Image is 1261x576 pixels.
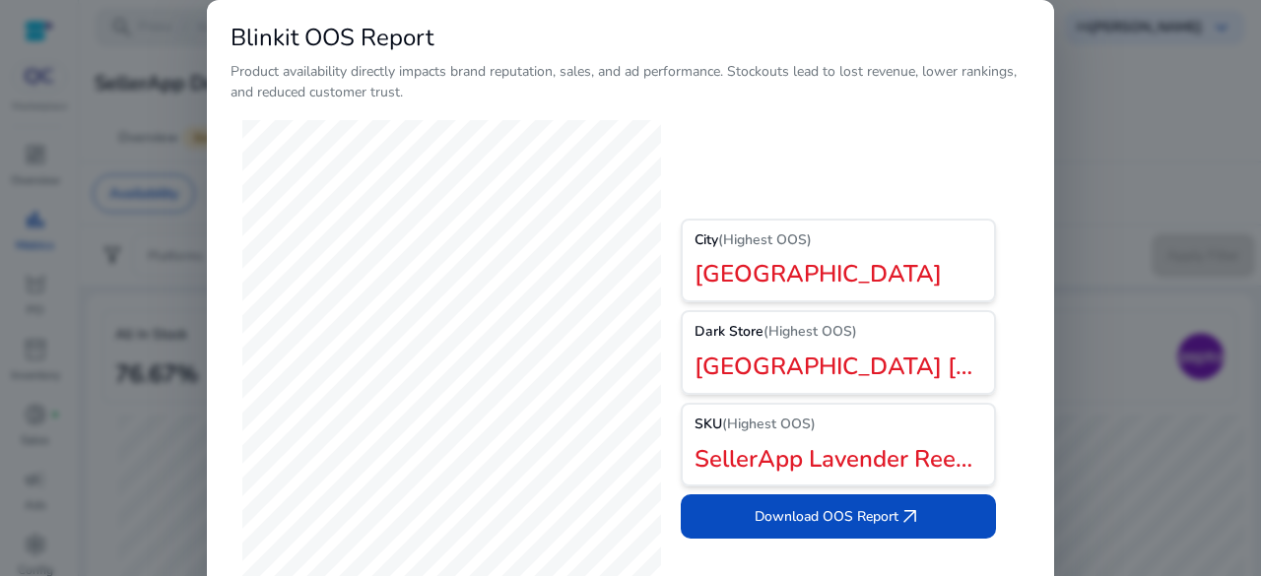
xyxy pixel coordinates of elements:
h2: Blinkit OOS Report [231,24,1030,52]
span: Download OOS Report [755,505,922,529]
button: Download OOS Reportarrow_outward [681,494,996,539]
h2: [GEOGRAPHIC_DATA] [GEOGRAPHIC_DATA] ES97 [695,352,982,381]
span: (Highest OOS) [722,415,816,433]
h5: City [695,232,982,249]
h2: SellerApp Lavender Reed Diffuser Set - 1 set [695,445,982,474]
span: (Highest OOS) [718,230,812,249]
p: Product availability directly impacts brand reputation, sales, and ad performance. Stockouts lead... [231,61,1030,102]
h2: [GEOGRAPHIC_DATA] [695,260,982,288]
h5: Dark Store [695,324,982,341]
h5: SKU [695,416,982,433]
span: (Highest OOS) [763,322,857,341]
span: arrow_outward [898,505,922,529]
